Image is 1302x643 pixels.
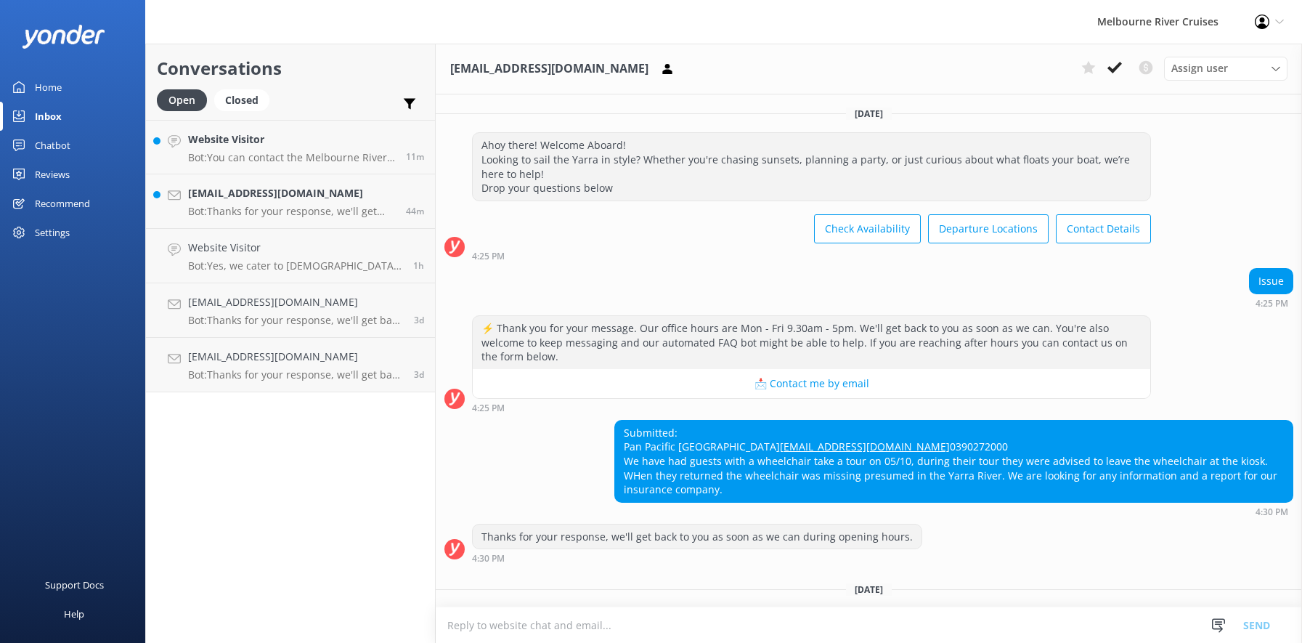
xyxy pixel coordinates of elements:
a: [EMAIL_ADDRESS][DOMAIN_NAME]Bot:Thanks for your response, we'll get back to you as soon as we can... [146,174,435,229]
strong: 4:25 PM [472,404,505,413]
div: Home [35,73,62,102]
strong: 4:30 PM [472,554,505,563]
h3: [EMAIL_ADDRESS][DOMAIN_NAME] [450,60,648,78]
h4: Website Visitor [188,132,395,147]
div: Recommend [35,189,90,218]
div: Chatbot [35,131,70,160]
span: Oct 02 2025 05:12pm (UTC +11:00) Australia/Sydney [414,368,424,381]
h2: Conversations [157,54,424,82]
p: Bot: Yes, we cater to [DEMOGRAPHIC_DATA] dietary requirements with advance notice. Most of our me... [188,259,402,272]
p: Bot: Thanks for your response, we'll get back to you as soon as we can during opening hours. [188,314,403,327]
div: Settings [35,218,70,247]
span: Oct 06 2025 01:54pm (UTC +11:00) Australia/Sydney [406,150,424,163]
div: Oct 05 2025 04:25pm (UTC +11:00) Australia/Sydney [472,251,1151,261]
h4: [EMAIL_ADDRESS][DOMAIN_NAME] [188,294,403,310]
span: Assign user [1171,60,1228,76]
div: Assign User [1164,57,1287,80]
div: Oct 05 2025 04:25pm (UTC +11:00) Australia/Sydney [472,403,1151,413]
div: Help [64,599,84,628]
div: Open [157,89,207,111]
h4: [EMAIL_ADDRESS][DOMAIN_NAME] [188,349,403,365]
a: [EMAIL_ADDRESS][DOMAIN_NAME]Bot:Thanks for your response, we'll get back to you as soon as we can... [146,338,435,392]
div: Closed [214,89,269,111]
a: Website VisitorBot:Yes, we cater to [DEMOGRAPHIC_DATA] dietary requirements with advance notice. ... [146,229,435,283]
span: [DATE] [846,583,892,596]
a: Closed [214,92,277,108]
div: Oct 05 2025 04:30pm (UTC +11:00) Australia/Sydney [472,553,922,563]
span: Oct 02 2025 05:33pm (UTC +11:00) Australia/Sydney [414,314,424,326]
button: 📩 Contact me by email [473,369,1150,398]
button: Contact Details [1056,214,1151,243]
a: Open [157,92,214,108]
div: Ahoy there! Welcome Aboard! Looking to sail the Yarra in style? Whether you're chasing sunsets, p... [473,133,1150,200]
img: yonder-white-logo.png [22,25,105,49]
button: Departure Locations [928,214,1049,243]
h4: Website Visitor [188,240,402,256]
strong: 4:25 PM [472,252,505,261]
span: Oct 06 2025 12:15pm (UTC +11:00) Australia/Sydney [413,259,424,272]
div: Submitted: Pan Pacific [GEOGRAPHIC_DATA] 0390272000 We have had guests with a wheelchair take a t... [615,421,1293,502]
a: [EMAIL_ADDRESS][DOMAIN_NAME] [780,440,950,453]
p: Bot: Thanks for your response, we'll get back to you as soon as we can during opening hours. [188,368,403,381]
div: Support Docs [45,570,104,599]
a: Website VisitorBot:You can contact the Melbourne River Cruises team by emailing [EMAIL_ADDRESS][D... [146,120,435,174]
strong: 4:30 PM [1256,508,1288,517]
div: Thanks for your response, we'll get back to you as soon as we can during opening hours. [473,525,921,549]
div: Oct 05 2025 04:30pm (UTC +11:00) Australia/Sydney [614,506,1293,517]
div: Reviews [35,160,70,189]
span: Oct 06 2025 01:21pm (UTC +11:00) Australia/Sydney [406,205,424,217]
div: Issue [1250,269,1293,294]
span: [DATE] [846,108,892,120]
p: Bot: Thanks for your response, we'll get back to you as soon as we can during opening hours. [188,205,395,218]
button: Check Availability [814,214,921,243]
strong: 4:25 PM [1256,299,1288,308]
h4: [EMAIL_ADDRESS][DOMAIN_NAME] [188,185,395,201]
p: Bot: You can contact the Melbourne River Cruises team by emailing [EMAIL_ADDRESS][DOMAIN_NAME]. V... [188,151,395,164]
div: ⚡ Thank you for your message. Our office hours are Mon - Fri 9.30am - 5pm. We'll get back to you ... [473,316,1150,369]
a: [EMAIL_ADDRESS][DOMAIN_NAME]Bot:Thanks for your response, we'll get back to you as soon as we can... [146,283,435,338]
div: Oct 05 2025 04:25pm (UTC +11:00) Australia/Sydney [1249,298,1293,308]
div: Inbox [35,102,62,131]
